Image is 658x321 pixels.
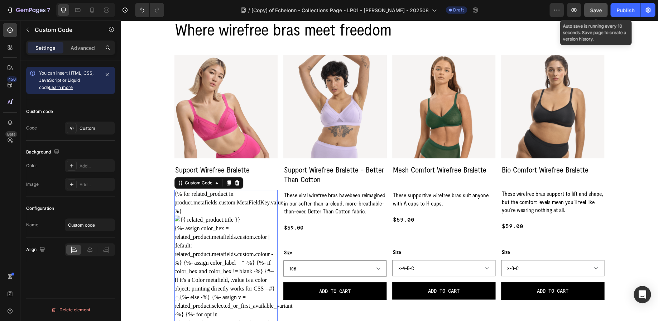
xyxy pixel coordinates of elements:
p: These viral wirefree bras have [163,171,265,195]
button: ADD TO CART [163,262,266,280]
div: Beta [5,131,17,137]
div: Delete element [51,306,90,314]
div: $59.00 [163,202,183,213]
img: CHLOE / 8D-DD-E, 8-A-B-C / POISON IVY, 8-D-DD-E / POISON IVY, 8-F-G-H / POISON IVY, 10-A-B-C / PO... [272,35,375,138]
img: NATASHA / 14 D-DD-E, 14-D-DD-E / LICORICE, 14-F-G-H / LICORICE, 16-B-C / LICORICE, 16-D-DD-E / LI... [380,35,484,138]
span: These wirefree bras support to lift and shape, but the comfort levels mean you’ll feel like you’r... [381,170,482,193]
div: Custom Code [63,160,93,166]
legend: Size [380,227,390,237]
div: ADD TO CART [198,266,230,275]
div: $59.00 [272,194,294,206]
p: Advanced [71,44,95,52]
div: Align [26,245,47,255]
div: $59.00 [380,200,403,212]
a: Mesh Comfort Wirefree Bralette [272,35,375,138]
div: Publish [616,6,634,14]
button: ADD TO CART [380,262,484,279]
a: Learn more [49,85,73,90]
div: Name [26,222,38,228]
span: been reimagined in our softer-than-a-cloud, more-breathable-than-ever, Better Than Cotton fabric. [163,171,265,194]
div: Custom [80,125,113,132]
div: ADD TO CART [307,266,339,275]
img: GEEGEE / 12DD, 10B / LAVENDER FIZZ, 10C / LAVENDER FIZZ, 10D / LAVENDER FIZZ, 10DD / LAVENDER FIZ... [163,35,266,138]
span: You can insert HTML, CSS, JavaScript or Liquid code [39,70,93,90]
button: Delete element [26,304,115,316]
button: 7 [3,3,53,17]
div: Add... [80,181,113,188]
div: Undo/Redo [135,3,164,17]
div: ADD TO CART [416,266,448,275]
a: Support Wirefree Bralette - Better Than Cotton [163,35,266,138]
p: Custom Code [35,25,96,34]
div: Background [26,147,61,157]
button: Publish [610,3,640,17]
button: ADD TO CART [272,262,375,279]
span: Save [590,7,602,13]
button: Save [584,3,607,17]
div: Custom code [26,108,53,115]
span: These supportive wirefree bras suit anyone with A cups to H cups. [272,171,368,186]
p: 7 [47,6,50,14]
iframe: Design area [121,20,658,321]
h2: Mesh Comfort Wirefree Bralette [272,144,375,155]
h2: Support Wirefree Bralette - Better Than Cotton [163,144,266,165]
legend: Size [272,227,281,237]
legend: Size [163,227,172,237]
div: Open Intercom Messenger [634,286,651,303]
div: Color [26,162,37,169]
h2: Bio Comfort Wirefree Bralette [380,144,484,155]
div: Configuration [26,205,54,212]
span: [Copy] of Echelonn - Collections Page - LP01 - [PERSON_NAME] - 202508 [251,6,429,14]
div: 450 [7,76,17,82]
a: Bio Comfort Wirefree Bralette [380,35,484,138]
a: Support Wirefree Bralette [54,35,157,138]
img: {{ related_product.title }} [54,195,157,204]
img: RHIANNON / 10C, 8DD / RASPBERRY, 8E / RASPBERRY, 8F / RASPBERRY, 8G / RASPBERRY, 10B / RASPBERRY,... [54,35,157,138]
span: Draft [453,7,464,13]
div: Image [26,181,39,188]
h2: Support Wirefree Bralette [54,144,157,155]
span: {{ related_product.title }} [54,276,59,281]
div: Add... [80,163,113,169]
div: Code [26,125,37,131]
span: / [248,6,250,14]
p: Settings [35,44,56,52]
